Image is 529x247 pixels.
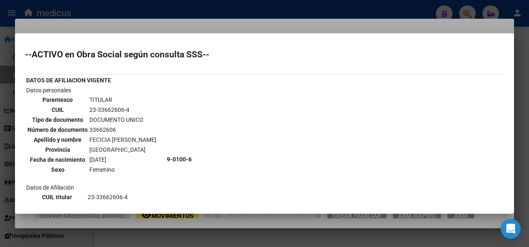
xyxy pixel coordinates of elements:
[89,135,157,144] td: FECICIA [PERSON_NAME]
[25,50,504,59] h2: --ACTIVO en Obra Social según consulta SSS--
[27,145,88,154] th: Provincia
[27,203,87,212] th: CUIT de empleador
[27,135,88,144] th: Apellido y nombre
[27,115,88,124] th: Tipo de documento
[89,165,157,174] td: Femenino
[89,155,157,164] td: [DATE]
[89,105,157,114] td: 23-33662606-4
[27,105,88,114] th: CUIL
[89,145,157,154] td: [GEOGRAPHIC_DATA]
[87,193,164,202] td: 23-33662606-4
[89,115,157,124] td: DOCUMENTO UNICO
[27,155,88,164] th: Fecha de nacimiento
[27,125,88,134] th: Número de documento
[87,203,164,212] td: 30-70154487-7
[27,165,88,174] th: Sexo
[167,156,192,163] b: 9-0100-6
[501,219,521,239] div: Open Intercom Messenger
[26,86,166,233] td: Datos personales Datos de Afiliación
[89,125,157,134] td: 33662606
[26,77,111,84] b: DATOS DE AFILIACION VIGENTE
[89,95,157,104] td: TITULAR
[27,95,88,104] th: Parentesco
[27,193,87,202] th: CUIL titular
